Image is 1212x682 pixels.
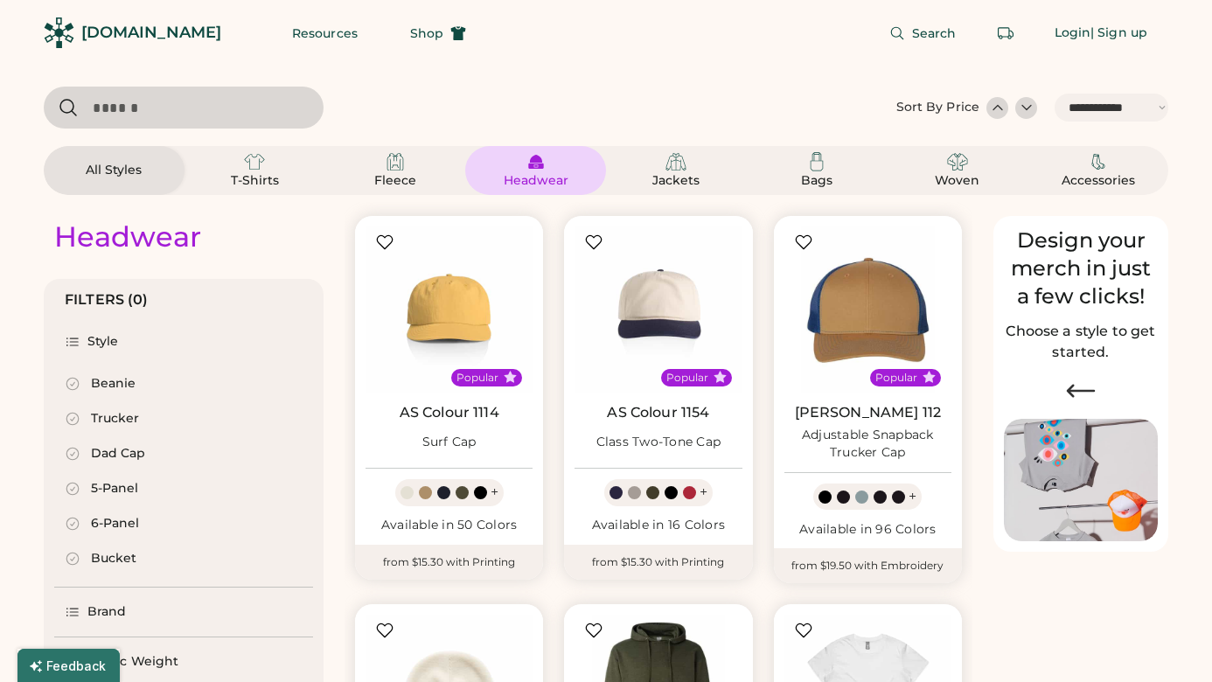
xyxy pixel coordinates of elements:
button: Retrieve an order [988,16,1023,51]
div: Bucket [91,550,136,567]
div: + [700,483,707,502]
div: Bags [777,172,856,190]
button: Search [868,16,978,51]
div: Available in 50 Colors [366,517,533,534]
button: Popular Style [714,371,727,384]
div: from $19.50 with Embroidery [774,548,962,583]
div: + [491,483,498,502]
img: AS Colour 1114 Surf Cap [366,226,533,393]
div: Available in 96 Colors [784,521,951,539]
div: Headwear [497,172,575,190]
div: 6-Panel [91,515,139,532]
div: Login [1055,24,1091,42]
button: Popular Style [504,371,517,384]
button: Popular Style [923,371,936,384]
div: from $15.30 with Printing [564,545,752,580]
div: FILTERS (0) [65,289,149,310]
div: All Styles [74,162,153,179]
img: Richardson 112 Adjustable Snapback Trucker Cap [784,226,951,393]
div: Popular [666,371,708,385]
div: Dad Cap [91,445,145,463]
div: Class Two-Tone Cap [596,434,721,451]
img: Fleece Icon [385,151,406,172]
button: Resources [271,16,379,51]
div: Beanie [91,375,136,393]
img: AS Colour 1154 Class Two-Tone Cap [575,226,742,393]
div: Adjustable Snapback Trucker Cap [784,427,951,462]
span: Shop [410,27,443,39]
div: Accessories [1059,172,1138,190]
img: Jackets Icon [665,151,686,172]
a: AS Colour 1114 [400,404,499,421]
div: Design your merch in just a few clicks! [1004,226,1158,310]
div: Surf Cap [422,434,477,451]
div: Popular [456,371,498,385]
div: Jackets [637,172,715,190]
div: Woven [918,172,997,190]
div: Sort By Price [896,99,979,116]
img: Accessories Icon [1088,151,1109,172]
div: 5-Panel [91,480,138,498]
div: Fabric Weight [87,653,178,671]
img: Rendered Logo - Screens [44,17,74,48]
div: Popular [875,371,917,385]
button: Shop [389,16,487,51]
div: T-Shirts [215,172,294,190]
img: Woven Icon [947,151,968,172]
img: Bags Icon [806,151,827,172]
span: Search [912,27,957,39]
div: + [909,487,916,506]
img: Image of Lisa Congdon Eye Print on T-Shirt and Hat [1004,419,1158,542]
div: Fleece [356,172,435,190]
a: [PERSON_NAME] 112 [795,404,942,421]
div: Trucker [91,410,139,428]
div: Brand [87,603,127,621]
div: Style [87,333,119,351]
div: Available in 16 Colors [575,517,742,534]
img: Headwear Icon [526,151,547,172]
div: from $15.30 with Printing [355,545,543,580]
h2: Choose a style to get started. [1004,321,1158,363]
div: Headwear [54,219,201,254]
a: AS Colour 1154 [607,404,709,421]
div: | Sign up [1090,24,1147,42]
img: T-Shirts Icon [244,151,265,172]
div: [DOMAIN_NAME] [81,22,221,44]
